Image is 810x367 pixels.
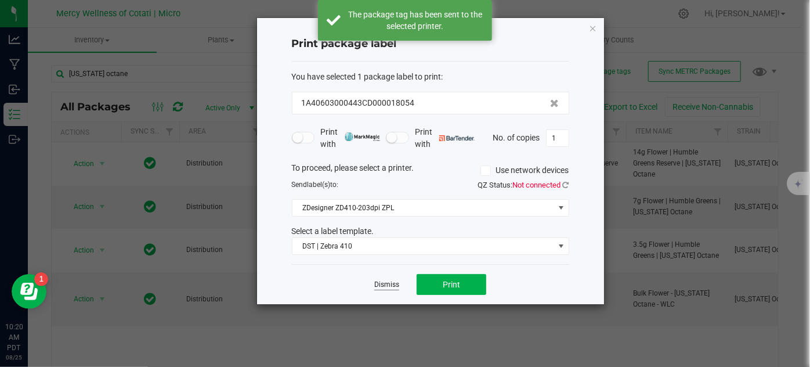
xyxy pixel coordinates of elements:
span: No. of copies [493,132,540,142]
div: : [292,71,569,83]
label: Use network devices [480,164,569,177]
span: Print with [320,126,380,150]
span: ZDesigner ZD410-203dpi ZPL [292,200,554,216]
span: Send to: [292,181,339,189]
div: The package tag has been sent to the selected printer. [347,9,483,32]
img: bartender.png [439,135,475,141]
img: mark_magic_cybra.png [345,132,380,141]
iframe: Resource center unread badge [34,272,48,286]
span: label(s) [308,181,331,189]
button: Print [417,274,486,295]
span: Not connected [513,181,561,189]
div: Select a label template. [283,225,578,238]
span: 1A40603000443CD000018054 [302,97,415,109]
a: Dismiss [374,280,399,290]
span: QZ Status: [478,181,569,189]
h4: Print package label [292,37,569,52]
span: Print with [415,126,475,150]
span: Print [443,280,460,289]
span: DST | Zebra 410 [292,238,554,254]
iframe: Resource center [12,274,46,309]
div: To proceed, please select a printer. [283,162,578,179]
span: You have selected 1 package label to print [292,72,442,81]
